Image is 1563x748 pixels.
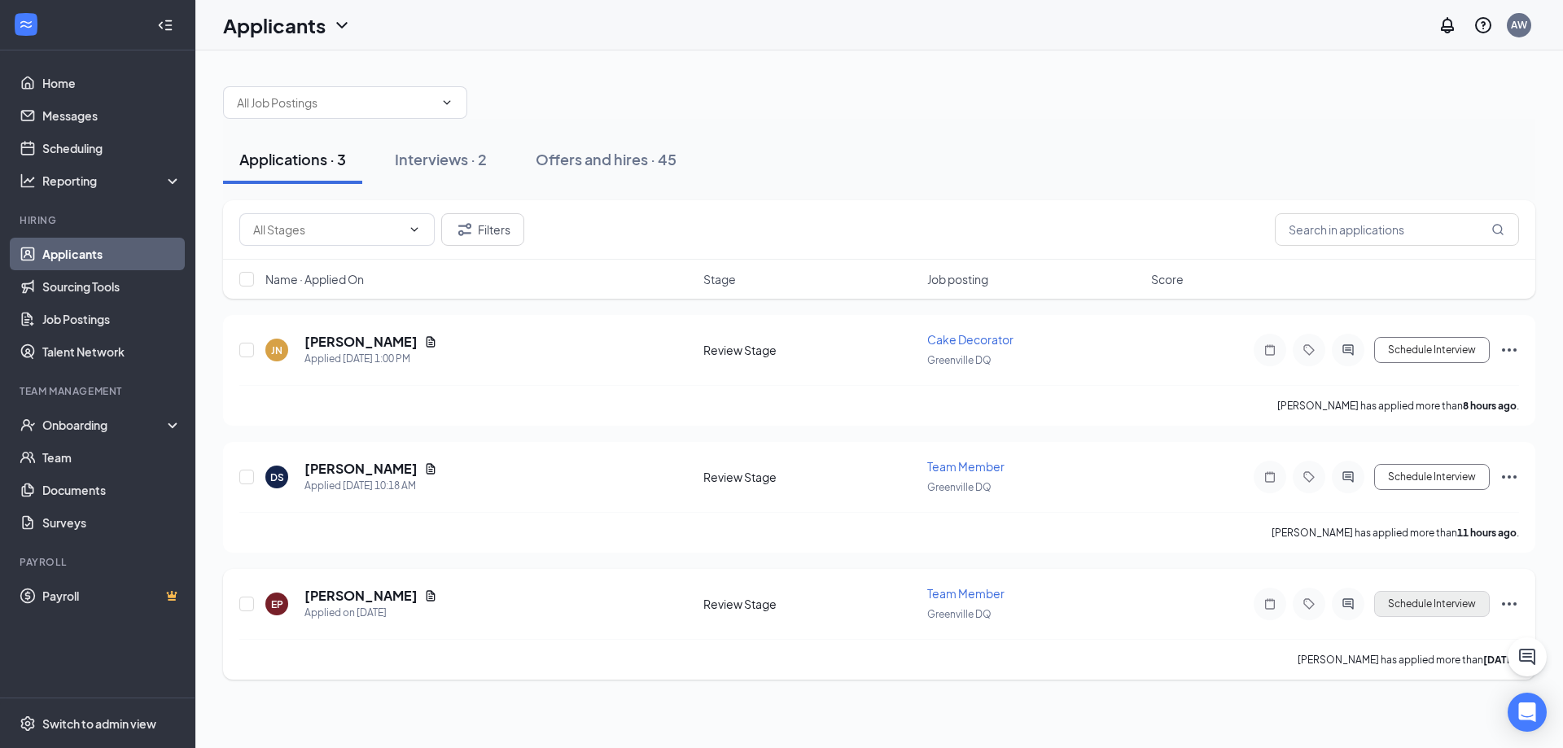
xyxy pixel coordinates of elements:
[1511,18,1527,32] div: AW
[1151,271,1184,287] span: Score
[1500,467,1519,487] svg: Ellipses
[424,589,437,602] svg: Document
[1338,597,1358,610] svg: ActiveChat
[1299,343,1319,357] svg: Tag
[1260,343,1280,357] svg: Note
[42,417,168,433] div: Onboarding
[703,271,736,287] span: Stage
[927,459,1005,474] span: Team Member
[332,15,352,35] svg: ChevronDown
[270,470,284,484] div: DS
[304,587,418,605] h5: [PERSON_NAME]
[1374,337,1490,363] button: Schedule Interview
[703,596,917,612] div: Review Stage
[1298,653,1519,667] p: [PERSON_NAME] has applied more than .
[927,608,992,620] span: Greenville DQ
[1463,400,1517,412] b: 8 hours ago
[1338,470,1358,483] svg: ActiveChat
[927,271,988,287] span: Job posting
[1483,654,1517,666] b: [DATE]
[424,462,437,475] svg: Document
[237,94,434,112] input: All Job Postings
[1500,340,1519,360] svg: Ellipses
[927,586,1005,601] span: Team Member
[1260,470,1280,483] svg: Note
[927,354,992,366] span: Greenville DQ
[20,715,36,732] svg: Settings
[304,460,418,478] h5: [PERSON_NAME]
[42,474,182,506] a: Documents
[703,469,917,485] div: Review Stage
[271,343,282,357] div: JN
[42,270,182,303] a: Sourcing Tools
[223,11,326,39] h1: Applicants
[1473,15,1493,35] svg: QuestionInfo
[1500,594,1519,614] svg: Ellipses
[703,342,917,358] div: Review Stage
[304,605,437,621] div: Applied on [DATE]
[1299,597,1319,610] svg: Tag
[927,332,1014,347] span: Cake Decorator
[1374,591,1490,617] button: Schedule Interview
[1508,693,1547,732] div: Open Intercom Messenger
[253,221,401,238] input: All Stages
[1272,526,1519,540] p: [PERSON_NAME] has applied more than .
[1517,647,1537,667] svg: ChatActive
[20,173,36,189] svg: Analysis
[42,506,182,539] a: Surveys
[304,333,418,351] h5: [PERSON_NAME]
[42,238,182,270] a: Applicants
[239,149,346,169] div: Applications · 3
[408,223,421,236] svg: ChevronDown
[304,478,437,494] div: Applied [DATE] 10:18 AM
[1438,15,1457,35] svg: Notifications
[42,132,182,164] a: Scheduling
[536,149,676,169] div: Offers and hires · 45
[42,580,182,612] a: PayrollCrown
[265,271,364,287] span: Name · Applied On
[157,17,173,33] svg: Collapse
[18,16,34,33] svg: WorkstreamLogo
[304,351,437,367] div: Applied [DATE] 1:00 PM
[440,96,453,109] svg: ChevronDown
[1374,464,1490,490] button: Schedule Interview
[20,384,178,398] div: Team Management
[20,213,178,227] div: Hiring
[1275,213,1519,246] input: Search in applications
[1508,637,1547,676] button: ChatActive
[271,597,283,611] div: EP
[455,220,475,239] svg: Filter
[1260,597,1280,610] svg: Note
[441,213,524,246] button: Filter Filters
[1457,527,1517,539] b: 11 hours ago
[927,481,992,493] span: Greenville DQ
[20,555,178,569] div: Payroll
[1299,470,1319,483] svg: Tag
[1338,343,1358,357] svg: ActiveChat
[42,715,156,732] div: Switch to admin view
[42,441,182,474] a: Team
[395,149,487,169] div: Interviews · 2
[1277,399,1519,413] p: [PERSON_NAME] has applied more than .
[42,335,182,368] a: Talent Network
[42,99,182,132] a: Messages
[20,417,36,433] svg: UserCheck
[424,335,437,348] svg: Document
[1491,223,1504,236] svg: MagnifyingGlass
[42,303,182,335] a: Job Postings
[42,173,182,189] div: Reporting
[42,67,182,99] a: Home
